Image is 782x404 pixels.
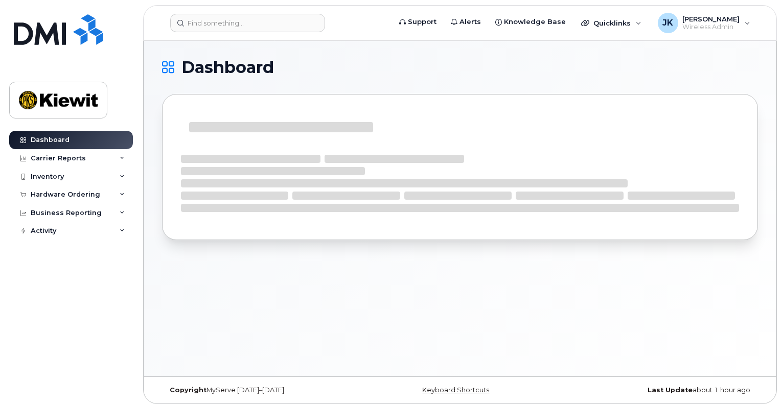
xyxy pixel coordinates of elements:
div: about 1 hour ago [559,386,758,394]
span: Dashboard [181,60,274,75]
div: MyServe [DATE]–[DATE] [162,386,361,394]
a: Keyboard Shortcuts [422,386,489,394]
strong: Copyright [170,386,206,394]
strong: Last Update [648,386,693,394]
